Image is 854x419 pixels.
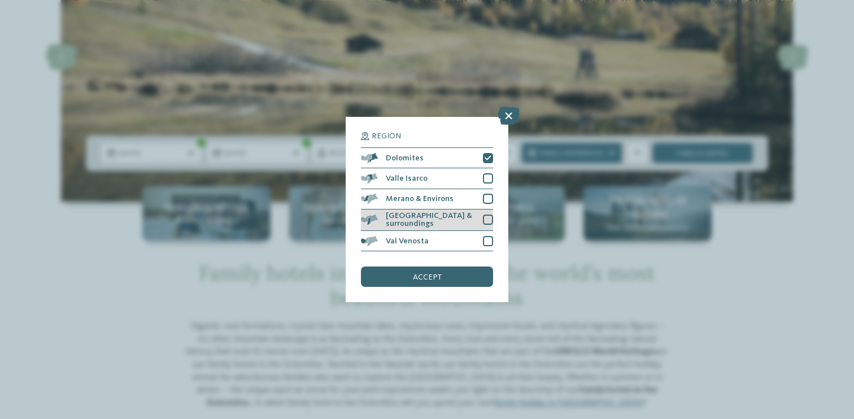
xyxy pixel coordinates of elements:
[386,237,429,245] span: Val Venosta
[386,154,424,162] span: Dolomites
[386,195,454,203] span: Merano & Environs
[386,174,428,182] span: Valle Isarco
[372,132,401,140] span: Region
[386,212,476,228] span: [GEOGRAPHIC_DATA] & surroundings
[413,273,442,281] span: accept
